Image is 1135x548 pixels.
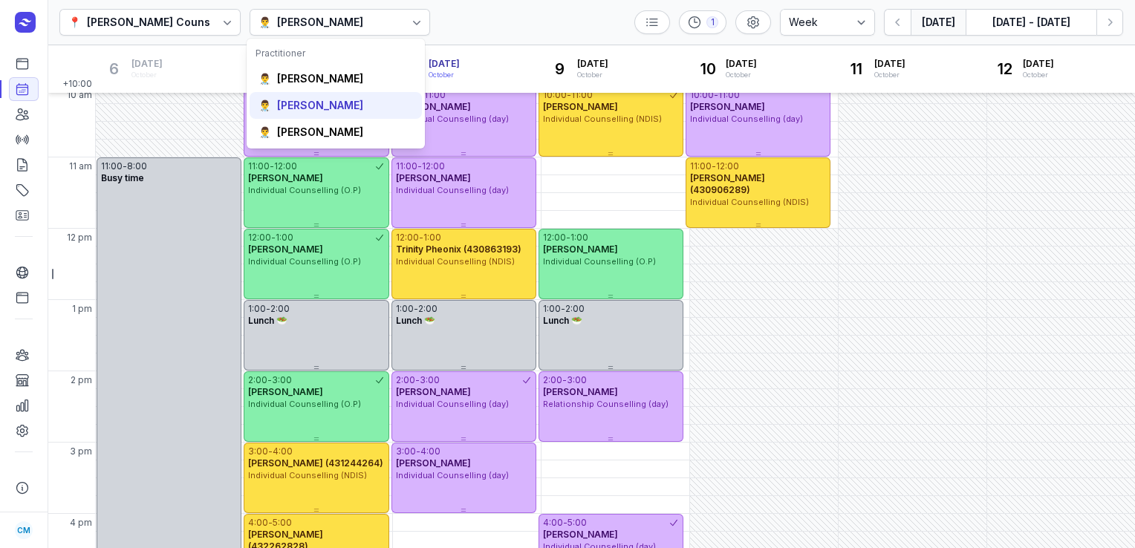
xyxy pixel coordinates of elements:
div: 3:00 [248,446,268,457]
div: 11:00 [718,89,740,101]
div: 11:00 [101,160,123,172]
div: 11 [845,57,868,81]
div: - [268,446,273,457]
div: [PERSON_NAME] [277,125,363,140]
div: - [712,160,716,172]
div: 6 [102,57,126,81]
div: October [726,70,757,80]
span: +10:00 [62,78,95,93]
div: October [131,70,163,80]
span: Individual Counselling (O.P) [248,256,361,267]
div: [PERSON_NAME] [277,98,363,113]
div: 👨‍⚕️ [258,13,271,31]
div: 12:00 [422,160,445,172]
div: - [562,374,567,386]
span: Individual Counselling (O.P) [248,185,361,195]
span: 4 pm [70,517,92,529]
button: [DATE] [911,9,966,36]
div: 2:00 [565,303,585,315]
span: [DATE] [429,58,460,70]
div: - [415,374,420,386]
div: - [266,303,270,315]
span: Lunch 🥗 [543,315,582,326]
span: [DATE] [726,58,757,70]
span: Trinity Pheonix (430863193) [396,244,521,255]
span: [PERSON_NAME] [543,101,618,112]
span: CM [17,521,30,539]
div: 2:00 [418,303,438,315]
div: October [1023,70,1054,80]
div: - [561,303,565,315]
div: [PERSON_NAME] [277,71,363,86]
span: [PERSON_NAME] (430906289) [690,172,765,195]
span: [PERSON_NAME] (431244264) [248,457,383,469]
div: 👨‍⚕️ [258,98,271,113]
div: 12:00 [248,232,271,244]
span: Individual Counselling (O.P) [543,256,656,267]
span: 11 am [69,160,92,172]
span: Individual Counselling (NDIS) [396,256,515,267]
span: [PERSON_NAME] [396,386,471,397]
div: 2:00 [270,303,290,315]
div: 12:00 [543,232,566,244]
div: - [123,160,127,172]
button: [DATE] - [DATE] [966,9,1096,36]
div: 1:00 [423,232,441,244]
span: Individual Counselling (day) [396,470,509,480]
span: [PERSON_NAME] [543,529,618,540]
span: Relationship Counselling (day) [543,399,669,409]
span: Individual Counselling (day) [396,114,509,124]
div: 4:00 [248,517,268,529]
div: 1:00 [276,232,293,244]
span: Lunch 🥗 [248,315,287,326]
div: - [414,303,418,315]
div: 10:00 [543,89,567,101]
span: Busy time [101,172,144,183]
div: 10 [696,57,720,81]
div: - [566,232,570,244]
span: [PERSON_NAME] [248,172,323,183]
span: Individual Counselling (day) [690,114,803,124]
span: [PERSON_NAME] [396,457,471,469]
div: - [270,160,274,172]
div: 1:00 [570,232,588,244]
div: 12:00 [274,160,297,172]
span: [DATE] [577,58,608,70]
span: [PERSON_NAME] [248,386,323,397]
div: 1:00 [248,303,266,315]
div: - [563,517,567,529]
div: - [271,232,276,244]
div: Practitioner [256,48,416,59]
span: [DATE] [131,58,163,70]
div: 4:00 [543,517,563,529]
span: 12 pm [67,232,92,244]
div: 12:00 [716,160,739,172]
div: - [268,517,273,529]
div: 12 [993,57,1017,81]
div: 1:00 [543,303,561,315]
span: Individual Counselling (NDIS) [248,470,367,480]
div: [PERSON_NAME] [277,13,363,31]
div: 11:00 [424,89,446,101]
div: October [429,70,460,80]
div: 9 [547,57,571,81]
div: 11:00 [396,160,417,172]
div: - [567,89,571,101]
div: 1:00 [396,303,414,315]
div: 2:00 [248,374,267,386]
span: Individual Counselling (day) [396,185,509,195]
div: - [419,232,423,244]
span: Individual Counselling (NDIS) [543,114,662,124]
div: 11:00 [571,89,593,101]
div: 8:00 [127,160,147,172]
div: 3:00 [272,374,292,386]
div: 5:00 [567,517,587,529]
span: [PERSON_NAME] [543,386,618,397]
div: 4:00 [273,446,293,457]
span: [PERSON_NAME] [396,172,471,183]
div: 3:00 [420,374,440,386]
div: - [267,374,272,386]
div: 📍 [68,13,81,31]
span: [PERSON_NAME] [690,101,765,112]
div: 2:00 [543,374,562,386]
